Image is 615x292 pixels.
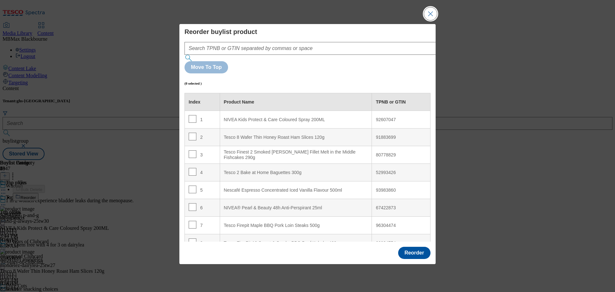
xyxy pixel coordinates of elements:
input: Search TPNB or GTIN separated by commas or space [184,42,455,55]
div: Tesco 2 Bake at Home Baguettes 300g [224,170,368,176]
div: 6 [189,203,216,213]
div: 91883699 [376,135,426,140]
div: 8 [189,238,216,248]
div: 7 [189,221,216,230]
div: Product Name [224,99,368,105]
div: Tesco Fire Pit 10 Sweet & Smoky BBQ Beef Kebabs 400g [224,240,368,246]
div: TPNB or GTIN [376,99,426,105]
button: Close Modal [424,7,437,20]
div: 4 [189,168,216,177]
div: 2 [189,133,216,142]
div: 96304474 [376,223,426,229]
button: Move To Top [184,61,228,73]
div: 5 [189,186,216,195]
div: Index [189,99,216,105]
div: Tesco Finest 2 Smoked [PERSON_NAME] Fillet Melt in the Middle Fishcakes 290g [224,149,368,161]
div: 90984754 [376,240,426,246]
h4: Reorder buylist product [184,28,430,36]
div: 93983860 [376,188,426,193]
div: 80778829 [376,152,426,158]
h6: (0 selected ) [184,81,202,85]
div: Tesco 8 Wafer Thin Honey Roast Ham Slices 120g [224,135,368,140]
div: 92607047 [376,117,426,123]
div: 3 [189,150,216,160]
div: Nescafé Espresso Concentrated Iced Vanilla Flavour 500ml [224,188,368,193]
div: Modal [179,24,436,264]
div: NIVEA® Pearl & Beauty 48h Anti-Perspirant 25ml [224,205,368,211]
div: Tesco Firepit Maple BBQ Pork Loin Steaks 500g [224,223,368,229]
div: NIVEA Kids Protect & Care Coloured Spray 200ML [224,117,368,123]
div: 52993426 [376,170,426,176]
div: 1 [189,115,216,124]
div: 67422873 [376,205,426,211]
button: Reorder [398,247,430,259]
